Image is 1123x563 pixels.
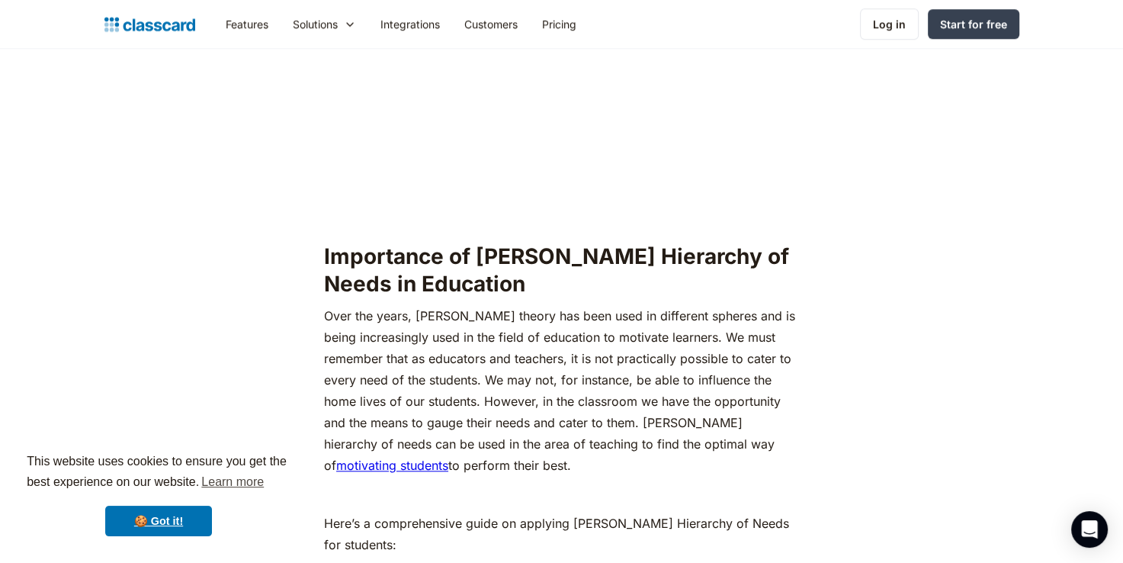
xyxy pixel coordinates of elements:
[199,471,266,494] a: learn more about cookies
[324,305,799,476] p: Over the years, [PERSON_NAME] theory has been used in different spheres and is being increasingly...
[213,7,281,41] a: Features
[860,8,919,40] a: Log in
[105,506,212,536] a: dismiss cookie message
[324,484,799,505] p: ‍
[293,16,338,32] div: Solutions
[324,206,799,227] p: ‍
[873,16,906,32] div: Log in
[940,16,1007,32] div: Start for free
[12,438,305,551] div: cookieconsent
[104,14,195,35] a: home
[368,7,452,41] a: Integrations
[452,7,530,41] a: Customers
[27,452,290,494] span: This website uses cookies to ensure you get the best experience on our website.
[336,458,448,473] a: motivating students
[324,243,799,298] h2: Importance of [PERSON_NAME] Hierarchy of Needs in Education
[1071,511,1108,548] div: Open Intercom Messenger
[281,7,368,41] div: Solutions
[530,7,589,41] a: Pricing
[928,9,1019,39] a: Start for free
[324,513,799,555] p: Here’s a comprehensive guide on applying [PERSON_NAME] Hierarchy of Needs for students:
